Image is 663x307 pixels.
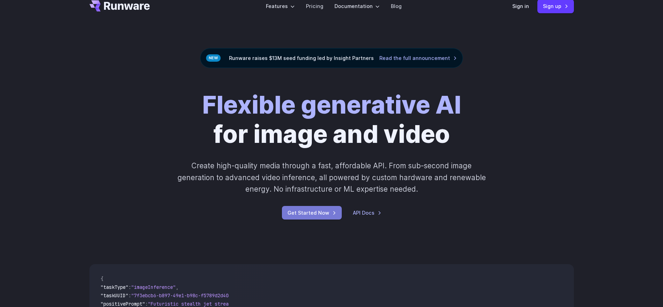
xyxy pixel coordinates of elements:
[512,2,529,10] a: Sign in
[101,284,128,290] span: "taskType"
[101,301,145,307] span: "positivePrompt"
[306,2,323,10] a: Pricing
[176,284,179,290] span: ,
[266,2,295,10] label: Features
[145,301,148,307] span: :
[176,160,487,195] p: Create high-quality media through a fast, affordable API. From sub-second image generation to adv...
[391,2,402,10] a: Blog
[89,0,150,11] a: Go to /
[353,209,381,217] a: API Docs
[200,48,463,68] div: Runware raises $13M seed funding led by Insight Partners
[282,206,342,220] a: Get Started Now
[148,301,401,307] span: "Futuristic stealth jet streaking through a neon-lit cityscape with glowing purple exhaust"
[101,276,103,282] span: {
[101,292,128,299] span: "taskUUID"
[131,284,176,290] span: "imageInference"
[379,54,457,62] a: Read the full announcement
[202,90,461,149] h1: for image and video
[334,2,380,10] label: Documentation
[131,292,237,299] span: "7f3ebcb6-b897-49e1-b98c-f5789d2d40d7"
[128,292,131,299] span: :
[128,284,131,290] span: :
[202,90,461,120] strong: Flexible generative AI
